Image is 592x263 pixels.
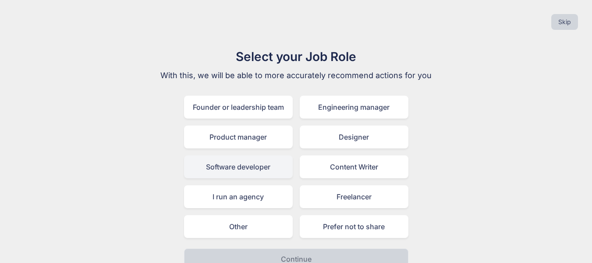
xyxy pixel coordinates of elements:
[551,14,578,30] button: Skip
[300,215,408,238] div: Prefer not to share
[300,155,408,178] div: Content Writer
[184,155,293,178] div: Software developer
[300,96,408,119] div: Engineering manager
[149,69,443,82] p: With this, we will be able to more accurately recommend actions for you
[184,126,293,148] div: Product manager
[184,215,293,238] div: Other
[300,126,408,148] div: Designer
[149,47,443,66] h1: Select your Job Role
[300,185,408,208] div: Freelancer
[184,96,293,119] div: Founder or leadership team
[184,185,293,208] div: I run an agency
